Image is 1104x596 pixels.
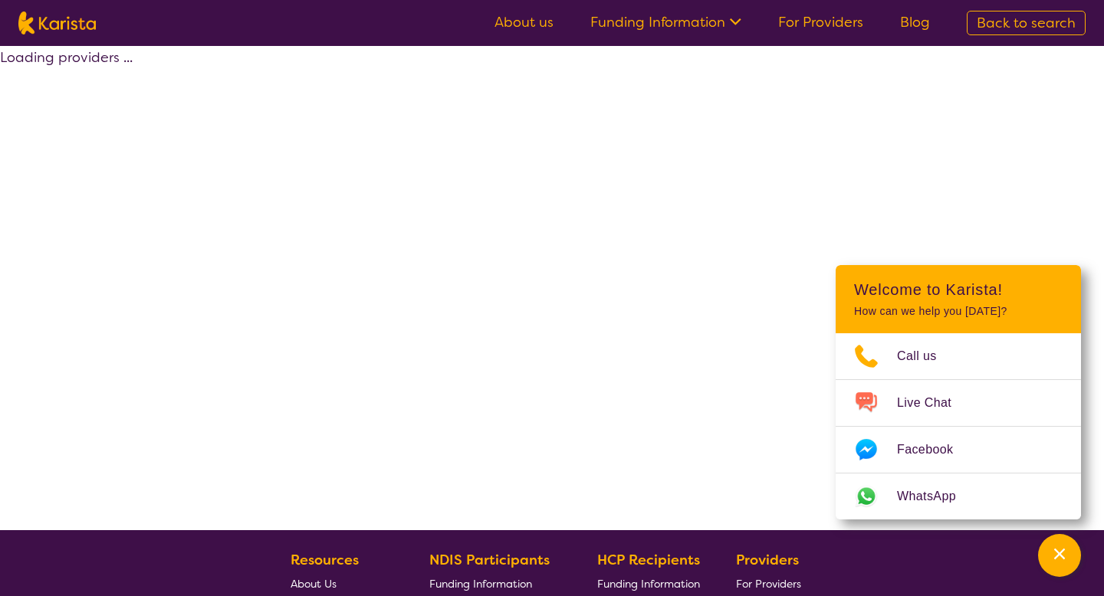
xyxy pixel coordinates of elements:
ul: Choose channel [836,333,1081,519]
span: Facebook [897,438,971,461]
a: About us [495,13,554,31]
a: Funding Information [590,13,741,31]
img: Karista logo [18,11,96,34]
a: Web link opens in a new tab. [836,473,1081,519]
h2: Welcome to Karista! [854,280,1063,299]
b: HCP Recipients [597,551,700,569]
a: Funding Information [597,571,700,595]
span: Back to search [977,14,1076,32]
span: WhatsApp [897,485,974,508]
span: Live Chat [897,391,970,414]
a: Back to search [967,11,1086,35]
button: Channel Menu [1038,534,1081,577]
b: NDIS Participants [429,551,550,569]
a: Funding Information [429,571,561,595]
b: Resources [291,551,359,569]
p: How can we help you [DATE]? [854,305,1063,318]
span: For Providers [736,577,801,591]
span: Funding Information [429,577,532,591]
a: For Providers [736,571,807,595]
b: Providers [736,551,799,569]
div: Channel Menu [836,265,1081,519]
a: Blog [900,13,930,31]
span: Funding Information [597,577,700,591]
span: Call us [897,345,955,368]
span: About Us [291,577,337,591]
a: About Us [291,571,393,595]
a: For Providers [778,13,863,31]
